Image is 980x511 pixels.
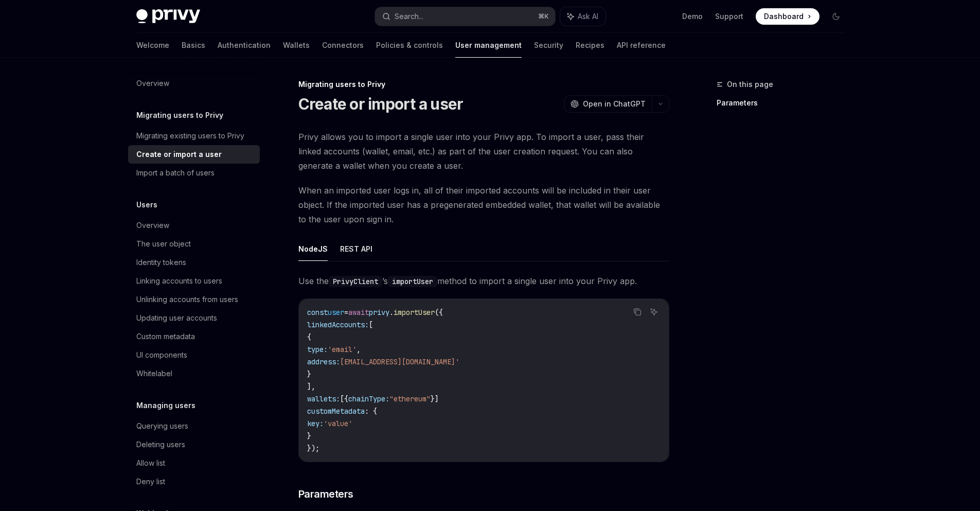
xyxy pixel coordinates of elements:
span: type: [307,345,328,354]
a: Connectors [322,33,364,58]
a: API reference [617,33,666,58]
span: key: [307,419,324,428]
span: customMetadata [307,407,365,416]
a: Support [715,11,743,22]
span: Ask AI [578,11,598,22]
img: dark logo [136,9,200,24]
span: "ethereum" [389,394,431,403]
span: , [357,345,361,354]
div: Unlinking accounts from users [136,293,238,306]
div: Import a batch of users [136,167,215,179]
span: wallets: [307,394,340,403]
button: Open in ChatGPT [564,95,652,113]
span: [{ [340,394,348,403]
a: Basics [182,33,205,58]
span: : { [365,407,377,416]
a: Demo [682,11,703,22]
span: 'email' [328,345,357,354]
a: Parameters [717,95,852,111]
span: const [307,308,328,317]
div: The user object [136,238,191,250]
a: The user object [128,235,260,253]
span: { [307,332,311,342]
span: } [307,431,311,440]
span: Privy allows you to import a single user into your Privy app. To import a user, pass their linked... [298,130,669,173]
span: ⌘ K [538,12,549,21]
div: Overview [136,77,169,90]
div: UI components [136,349,187,361]
a: Deny list [128,472,260,491]
a: Overview [128,216,260,235]
span: On this page [727,78,773,91]
span: await [348,308,369,317]
h5: Users [136,199,157,211]
button: Search...⌘K [375,7,555,26]
a: Identity tokens [128,253,260,272]
span: ({ [435,308,443,317]
a: Wallets [283,33,310,58]
a: Policies & controls [376,33,443,58]
div: Whitelabel [136,367,172,380]
a: Create or import a user [128,145,260,164]
div: Identity tokens [136,256,186,269]
span: Use the ’s method to import a single user into your Privy app. [298,274,669,288]
span: linkedAccounts: [307,320,369,329]
button: Toggle dark mode [828,8,844,25]
span: }); [307,444,319,453]
div: Create or import a user [136,148,222,161]
h1: Create or import a user [298,95,464,113]
a: Import a batch of users [128,164,260,182]
button: Ask AI [560,7,605,26]
div: Migrating existing users to Privy [136,130,244,142]
div: Migrating users to Privy [298,79,669,90]
a: Recipes [576,33,604,58]
a: Overview [128,74,260,93]
span: privy [369,308,389,317]
button: REST API [340,237,372,261]
a: Linking accounts to users [128,272,260,290]
a: Authentication [218,33,271,58]
span: address: [307,357,340,366]
span: When an imported user logs in, all of their imported accounts will be included in their user obje... [298,183,669,226]
a: Security [534,33,563,58]
h5: Migrating users to Privy [136,109,223,121]
div: Custom metadata [136,330,195,343]
a: UI components [128,346,260,364]
span: Dashboard [764,11,804,22]
a: Allow list [128,454,260,472]
div: Overview [136,219,169,232]
span: importUser [394,308,435,317]
button: Copy the contents from the code block [631,305,644,319]
span: ], [307,382,315,391]
a: User management [455,33,522,58]
a: Unlinking accounts from users [128,290,260,309]
h5: Managing users [136,399,195,412]
code: importUser [388,276,437,287]
span: 'value' [324,419,352,428]
div: Querying users [136,420,188,432]
div: Deleting users [136,438,185,451]
div: Allow list [136,457,165,469]
span: } [307,369,311,379]
button: NodeJS [298,237,328,261]
a: Deleting users [128,435,260,454]
div: Updating user accounts [136,312,217,324]
span: user [328,308,344,317]
span: [EMAIL_ADDRESS][DOMAIN_NAME]' [340,357,459,366]
div: Deny list [136,475,165,488]
a: Whitelabel [128,364,260,383]
span: Open in ChatGPT [583,99,646,109]
span: [ [369,320,373,329]
a: Custom metadata [128,327,260,346]
code: PrivyClient [329,276,382,287]
span: Parameters [298,487,353,501]
a: Dashboard [756,8,819,25]
span: chainType: [348,394,389,403]
a: Welcome [136,33,169,58]
button: Ask AI [647,305,661,319]
div: Linking accounts to users [136,275,222,287]
a: Updating user accounts [128,309,260,327]
span: = [344,308,348,317]
div: Search... [395,10,423,23]
a: Querying users [128,417,260,435]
